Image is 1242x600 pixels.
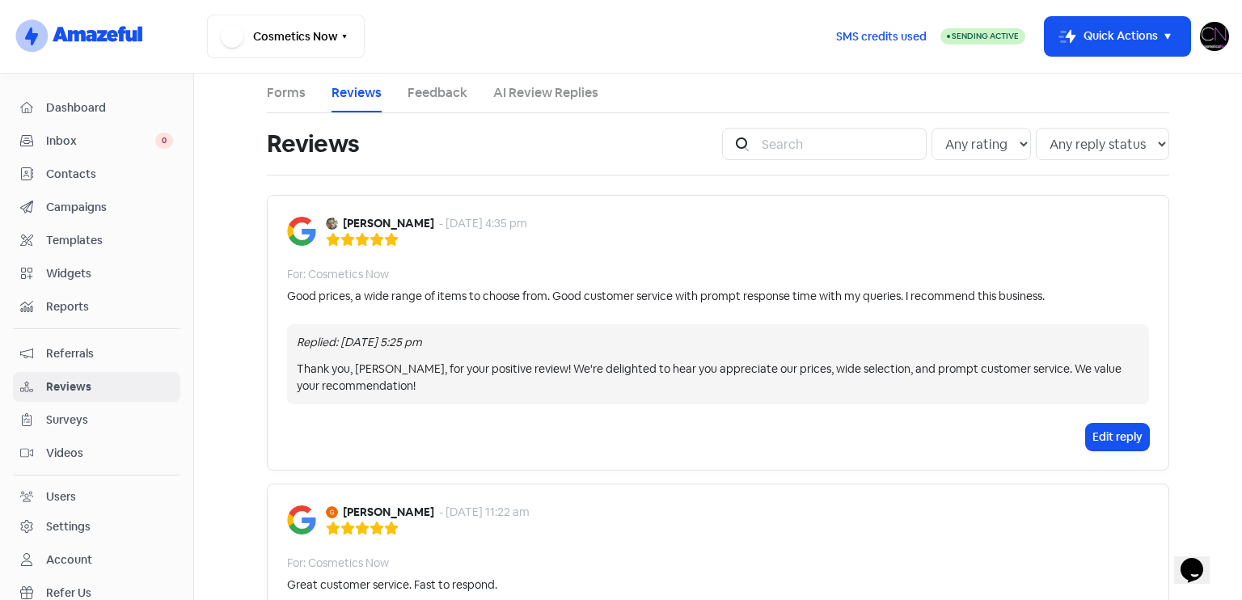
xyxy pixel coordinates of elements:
[46,232,173,249] span: Templates
[343,215,434,232] b: [PERSON_NAME]
[13,405,180,435] a: Surveys
[13,93,180,123] a: Dashboard
[343,504,434,521] b: [PERSON_NAME]
[326,218,338,230] img: Avatar
[267,83,306,103] a: Forms
[287,505,316,535] img: Image
[46,166,173,183] span: Contacts
[13,259,180,289] a: Widgets
[46,412,173,429] span: Surveys
[207,15,365,58] button: Cosmetics Now
[1200,22,1229,51] img: User
[46,445,173,462] span: Videos
[46,518,91,535] div: Settings
[287,288,1045,305] div: Good prices, a wide range of items to choose from. Good customer service with prompt response tim...
[439,215,527,232] div: - [DATE] 4:35 pm
[46,265,173,282] span: Widgets
[13,192,180,222] a: Campaigns
[287,217,316,246] img: Image
[1174,535,1226,584] iframe: chat widget
[493,83,598,103] a: AI Review Replies
[155,133,173,149] span: 0
[13,438,180,468] a: Videos
[940,27,1025,46] a: Sending Active
[297,361,1139,395] div: Thank you, [PERSON_NAME], for your positive review! We're delighted to hear you appreciate our pr...
[46,378,173,395] span: Reviews
[287,266,389,283] div: For: Cosmetics Now
[952,31,1019,41] span: Sending Active
[13,226,180,256] a: Templates
[332,83,382,103] a: Reviews
[1086,424,1149,450] button: Edit reply
[13,126,180,156] a: Inbox 0
[836,28,927,45] span: SMS credits used
[13,372,180,402] a: Reviews
[46,199,173,216] span: Campaigns
[13,512,180,542] a: Settings
[439,504,530,521] div: - [DATE] 11:22 am
[287,577,497,594] div: Great customer service. Fast to respond.
[13,292,180,322] a: Reports
[287,555,389,572] div: For: Cosmetics Now
[13,159,180,189] a: Contacts
[326,506,338,518] img: Avatar
[46,298,173,315] span: Reports
[46,345,173,362] span: Referrals
[822,27,940,44] a: SMS credits used
[46,551,92,568] div: Account
[13,482,180,512] a: Users
[267,118,359,170] h1: Reviews
[46,99,173,116] span: Dashboard
[408,83,467,103] a: Feedback
[13,545,180,575] a: Account
[46,133,155,150] span: Inbox
[46,488,76,505] div: Users
[297,335,422,349] i: Replied: [DATE] 5:25 pm
[13,339,180,369] a: Referrals
[1045,17,1190,56] button: Quick Actions
[752,128,927,160] input: Search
